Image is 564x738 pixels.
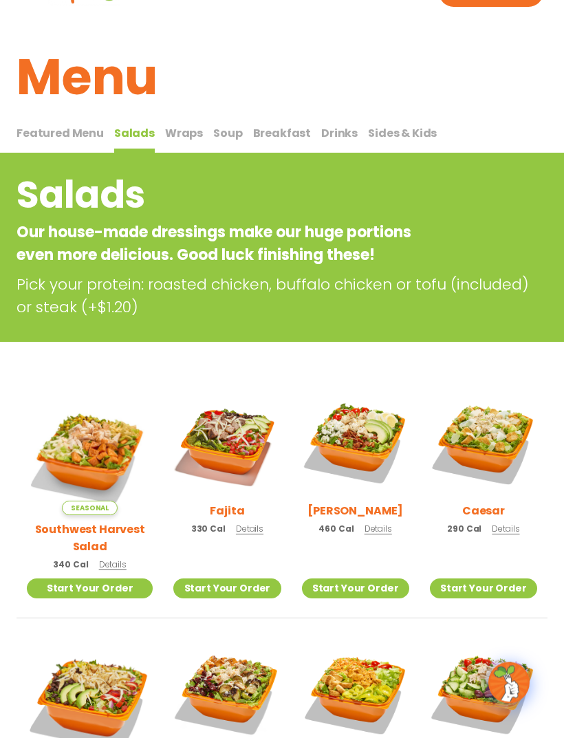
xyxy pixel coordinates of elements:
h2: [PERSON_NAME] [307,503,403,520]
span: 330 Cal [191,523,226,536]
span: Featured Menu [17,126,104,142]
span: Details [236,523,263,535]
span: Salads [114,126,155,142]
span: Drinks [321,126,358,142]
img: Product photo for Cobb Salad [302,389,409,497]
span: Details [365,523,392,535]
h1: Menu [17,41,547,115]
h2: Caesar [462,503,505,520]
a: Start Your Order [173,579,281,599]
img: Product photo for Fajita Salad [173,389,281,497]
span: 290 Cal [447,523,481,536]
span: 460 Cal [318,523,354,536]
img: Product photo for Caesar Salad [430,389,537,497]
span: Details [492,523,519,535]
span: Seasonal [62,501,118,516]
img: wpChatIcon [490,664,528,702]
a: Start Your Order [302,579,409,599]
a: Start Your Order [430,579,537,599]
div: Tabbed content [17,120,547,154]
span: Details [99,559,127,571]
span: Soup [213,126,242,142]
span: Sides & Kids [368,126,437,142]
img: Product photo for Southwest Harvest Salad [27,389,153,515]
h2: Salads [17,168,437,224]
span: Breakfast [253,126,312,142]
p: Our house-made dressings make our huge portions even more delicious. Good luck finishing these! [17,221,437,267]
a: Start Your Order [27,579,153,599]
span: 340 Cal [53,559,88,572]
h2: Fajita [210,503,244,520]
span: Wraps [165,126,203,142]
h2: Southwest Harvest Salad [27,521,153,556]
p: Pick your protein: roasted chicken, buffalo chicken or tofu (included) or steak (+$1.20) [17,274,547,319]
